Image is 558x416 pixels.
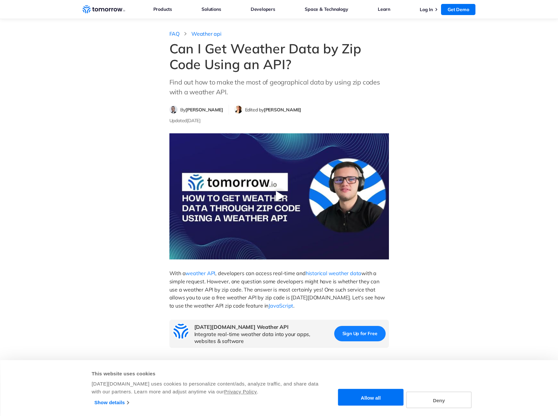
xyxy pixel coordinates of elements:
span: By [180,107,223,113]
a: Solutions [202,5,221,13]
a: JavaScript [268,302,293,309]
a: historical weather data [306,270,361,276]
span: Edited by [245,107,301,113]
a: Learn [378,5,390,13]
a: Privacy Policy [224,389,257,394]
div: This website uses cookies [92,370,319,378]
span: with a simple request. However, one question some developers might have is whether they can use a... [169,270,386,309]
h1: Can I Get Weather Data by Zip Code Using an API? [169,41,389,72]
img: Filip Dimkovski [170,106,177,113]
a: Space & Technology [305,5,348,13]
a: Get Demo [441,4,475,15]
a: Developers [251,5,275,13]
button: Deny [406,391,472,408]
a: weather API [185,270,215,276]
span: . [293,302,295,309]
span: [PERSON_NAME] [264,107,301,113]
a: Show details [94,398,129,407]
button: Allow all [338,389,404,406]
a: Home link [83,5,125,14]
img: Michelle Meyer editor profile picture [235,106,242,113]
a: Log In [420,7,433,12]
span: Updated [DATE] [169,118,201,123]
a: Weather api [191,30,221,37]
nav: breadcrumb [169,29,389,37]
span: With a [169,270,186,276]
a: Products [153,5,172,13]
a: FAQ [169,30,180,37]
span: [PERSON_NAME] [185,107,223,113]
span: , developers can access real-time and [215,270,306,276]
p: Find out how to make the most of geographical data by using zip codes with a weather API. [169,77,389,97]
div: [DATE][DOMAIN_NAME] uses cookies to personalize content/ads, analyze traffic, and share data with... [92,380,319,396]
